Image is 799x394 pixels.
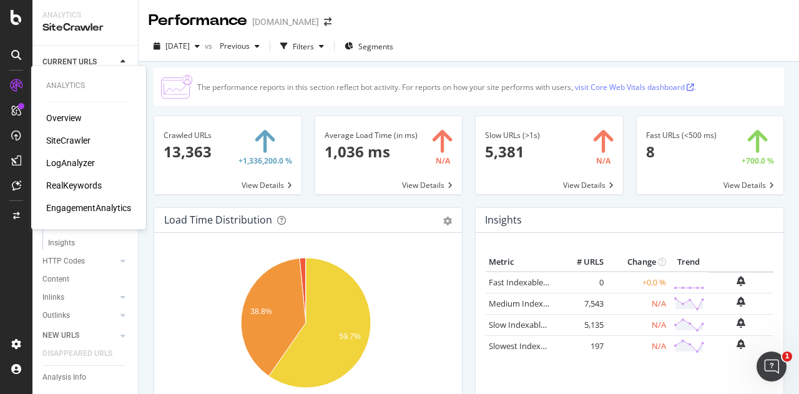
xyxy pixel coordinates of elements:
span: vs [205,41,215,51]
button: Filters [275,36,329,56]
td: 5,135 [557,314,607,335]
div: The performance reports in this section reflect bot activity. For reports on how your site perfor... [197,82,696,92]
a: SiteCrawler [46,134,91,147]
div: bell-plus [737,297,745,307]
div: Analysis Info [42,371,86,384]
a: CURRENT URLS [42,56,117,69]
button: Segments [340,36,398,56]
div: Analytics [46,81,131,91]
a: EngagementAnalytics [46,202,131,214]
td: 7,543 [557,293,607,314]
div: HTTP Codes [42,255,85,268]
a: NEW URLS [42,329,117,342]
td: N/A [607,335,669,357]
a: Slow Indexable URLs (1 s < 2 s) [489,319,600,330]
button: Previous [215,36,265,56]
th: Change [607,253,669,272]
div: Performance [149,10,247,31]
div: NEW URLS [42,329,79,342]
iframe: Intercom live chat [757,352,787,382]
text: 38.8% [250,307,272,316]
div: CURRENT URLS [42,56,97,69]
a: Inlinks [42,291,117,304]
td: N/A [607,314,669,335]
span: 1 [782,352,792,362]
a: LogAnalyzer [46,157,95,169]
div: SiteCrawler [42,21,128,35]
text: 59.7% [340,332,361,341]
a: RealKeywords [46,179,102,192]
div: Content [42,273,69,286]
a: Content [42,273,129,286]
h4: Insights [485,212,522,229]
div: Load Time Distribution [164,214,272,226]
td: N/A [607,293,669,314]
th: Trend [669,253,708,272]
a: Overview [46,112,82,124]
div: Inlinks [42,291,64,304]
div: Filters [293,41,314,52]
th: Metric [486,253,557,272]
th: # URLS [557,253,607,272]
div: bell-plus [737,339,745,349]
div: bell-plus [737,276,745,286]
a: visit Core Web Vitals dashboard . [575,82,696,92]
div: bell-plus [737,318,745,328]
div: arrow-right-arrow-left [324,17,331,26]
div: Outlinks [42,309,70,322]
a: Outlinks [42,309,117,322]
div: Analytics [42,10,128,21]
span: Segments [358,41,393,52]
a: Analysis Info [42,371,129,384]
span: 2025 Aug. 22nd [165,41,190,51]
a: HTTP Codes [42,255,117,268]
img: CjTTJyXI.png [161,75,192,99]
div: DISAPPEARED URLS [42,347,112,360]
div: [DOMAIN_NAME] [252,16,319,28]
td: 197 [557,335,607,357]
div: Insights [48,237,75,250]
a: DISAPPEARED URLS [42,347,125,360]
button: [DATE] [149,36,205,56]
a: Medium Indexable URLs (500 ms < 1 s) [489,298,630,309]
td: 0 [557,272,607,293]
a: Insights [48,237,129,250]
span: Previous [215,41,250,51]
div: gear [443,217,452,225]
td: +0.0 % [607,272,669,293]
a: Fast Indexable URLs (<500 ms) [489,277,601,288]
a: Slowest Indexable URLs (>2 s) [489,340,598,352]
